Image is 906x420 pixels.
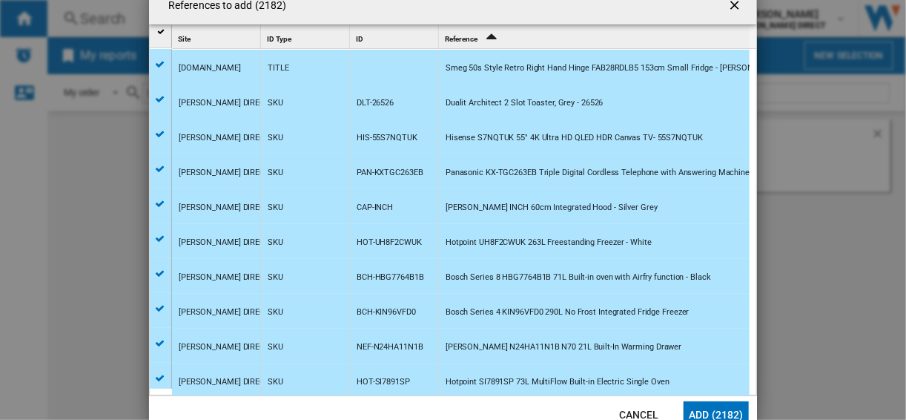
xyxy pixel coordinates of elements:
[268,191,283,225] div: SKU
[179,295,270,329] div: [PERSON_NAME] DIRECT
[179,226,270,260] div: [PERSON_NAME] DIRECT
[446,295,690,329] div: Bosch Series 4 KIN96VFD0 290L No Frost Integrated Fridge Freezer
[179,330,270,364] div: [PERSON_NAME] DIRECT
[479,35,503,43] span: Sort Ascending
[179,260,270,295] div: [PERSON_NAME] DIRECT
[179,121,270,155] div: [PERSON_NAME] DIRECT
[446,121,703,155] div: Hisense S7NQTUK 55" 4K Ultra HD QLED HDR Canvas TV- 55S7NQTUK
[268,86,283,120] div: SKU
[357,121,417,155] div: HIS-55S7NQTUK
[356,35,363,43] span: ID
[268,260,283,295] div: SKU
[446,191,658,225] div: [PERSON_NAME] INCH 60cm Integrated Hood - Silver Grey
[357,156,423,190] div: PAN-KXTGC263EB
[175,25,260,48] div: Sort None
[178,35,191,43] span: Site
[445,35,477,43] span: Reference
[268,226,283,260] div: SKU
[264,25,349,48] div: ID Type Sort None
[179,156,270,190] div: [PERSON_NAME] DIRECT
[264,25,349,48] div: Sort None
[446,365,669,399] div: Hotpoint SI7891SP 73L MultiFlow Built-in Electric Single Oven
[179,191,270,225] div: [PERSON_NAME] DIRECT
[179,86,270,120] div: [PERSON_NAME] DIRECT
[357,295,416,329] div: BCH-KIN96VFD0
[357,226,422,260] div: HOT-UH8F2CWUK
[268,156,283,190] div: SKU
[446,330,681,364] div: [PERSON_NAME] N24HA11N1B N70 21L Built-In Warming Drawer
[442,25,750,48] div: Reference Sort Ascending
[442,25,750,48] div: Sort Ascending
[353,25,438,48] div: Sort None
[267,35,291,43] span: ID Type
[357,260,424,295] div: BCH-HBG7764B1B
[357,191,393,225] div: CAP-INCH
[179,365,270,399] div: [PERSON_NAME] DIRECT
[179,51,241,85] div: [DOMAIN_NAME]
[357,365,410,399] div: HOT-SI7891SP
[175,25,260,48] div: Site Sort None
[353,25,438,48] div: ID Sort None
[268,330,283,364] div: SKU
[268,121,283,155] div: SKU
[446,86,604,120] div: Dualit Architect 2 Slot Toaster, Grey - 26526
[446,156,750,190] div: Panasonic KX-TGC263EB Triple Digital Cordless Telephone with Answering Machine
[268,365,283,399] div: SKU
[357,330,423,364] div: NEF-N24HA11N1B
[446,226,652,260] div: Hotpoint UH8F2CWUK 263L Freestanding Freezer - White
[268,51,289,85] div: TITLE
[446,51,817,85] div: Smeg 50s Style Retro Right Hand Hinge FAB28RDLB5 153cm Small Fridge - [PERSON_NAME] - D Rated
[357,86,394,120] div: DLT-26526
[268,295,283,329] div: SKU
[446,260,711,295] div: Bosch Series 8 HBG7764B1B 71L Built-in oven with Airfry function - Black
